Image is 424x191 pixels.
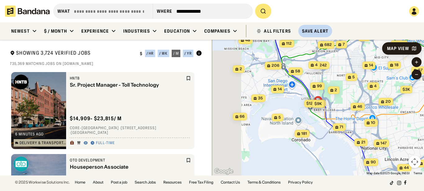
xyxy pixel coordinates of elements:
[387,46,409,51] div: Map View
[14,157,29,171] img: OTO Development logo
[397,42,405,47] span: 204
[135,180,156,184] a: Search Jobs
[20,141,67,145] div: Delivery & Transportation
[214,167,234,175] a: Open this area in Google Maps (opens a new window)
[140,51,142,56] div: $
[381,141,387,146] span: 147
[369,63,373,68] span: 14
[277,87,282,92] span: 14
[14,75,29,89] img: HNTB logo
[93,180,103,184] a: About
[11,28,30,34] div: Newest
[367,171,410,175] span: Map data ©2025 Google, INEGI
[70,158,185,163] div: OTO Development
[258,96,263,101] span: 35
[10,50,135,57] div: Showing 3,724 Verified Jobs
[374,84,377,89] span: 4
[370,160,376,165] span: 90
[70,164,185,170] div: Houseperson Associate
[352,75,355,80] span: 5
[70,125,191,135] div: Core-[GEOGRAPHIC_DATA] · [STREET_ADDRESS] · [GEOGRAPHIC_DATA]
[288,180,313,184] a: Privacy Policy
[240,114,245,119] span: 66
[44,28,67,34] div: $ / month
[214,167,234,175] img: Google
[404,165,409,171] span: 44
[173,52,179,55] div: / m
[340,125,343,130] span: 71
[371,120,375,125] span: 10
[240,66,242,72] span: 2
[111,180,127,184] a: Post a job
[278,115,281,120] span: 5
[245,38,250,43] span: 48
[184,52,192,55] div: / yr
[10,61,202,66] div: 735,369 matching jobs on [DOMAIN_NAME]
[286,41,292,46] span: 112
[408,156,421,168] button: Map camera controls
[301,131,307,136] span: 181
[159,52,168,55] div: / wk
[157,8,173,14] div: Where
[317,84,322,89] span: 99
[385,99,390,104] span: 20
[402,87,410,92] span: $3k
[15,180,70,184] div: © 2025 Workwise Solutions Inc.
[342,42,345,47] span: 7
[264,29,291,33] div: ALL FILTERS
[147,52,154,55] div: / hr
[319,63,327,68] span: 242
[123,28,150,34] div: Industries
[306,101,315,106] span: $12k
[81,28,109,34] div: Experience
[70,82,185,88] div: Sr. Project Manager - Toll Technology
[189,180,213,184] a: Free Tax Filing
[70,76,185,81] div: HNTB
[96,141,115,146] div: Full-time
[314,101,322,106] span: $9k
[295,69,300,74] span: 58
[418,68,422,73] span: 57
[271,63,279,68] span: 206
[164,28,190,34] div: Education
[247,180,281,184] a: Terms & Conditions
[315,62,318,68] span: 4
[204,28,230,34] div: Companies
[324,42,332,48] span: 682
[394,62,398,68] span: 18
[361,140,365,145] span: 21
[57,8,70,14] div: what
[5,6,50,17] img: Bandana logotype
[365,35,368,40] span: 4
[163,180,182,184] a: Resources
[357,104,362,109] span: 46
[302,28,328,34] div: Save Alert
[70,115,122,122] div: $ 14,909 - $23,815 / m
[10,70,202,175] div: grid
[413,171,422,175] a: Terms (opens in new tab)
[335,88,337,93] span: 2
[15,132,43,136] div: 6 minutes ago
[75,180,85,184] a: Home
[221,180,240,184] a: Contact Us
